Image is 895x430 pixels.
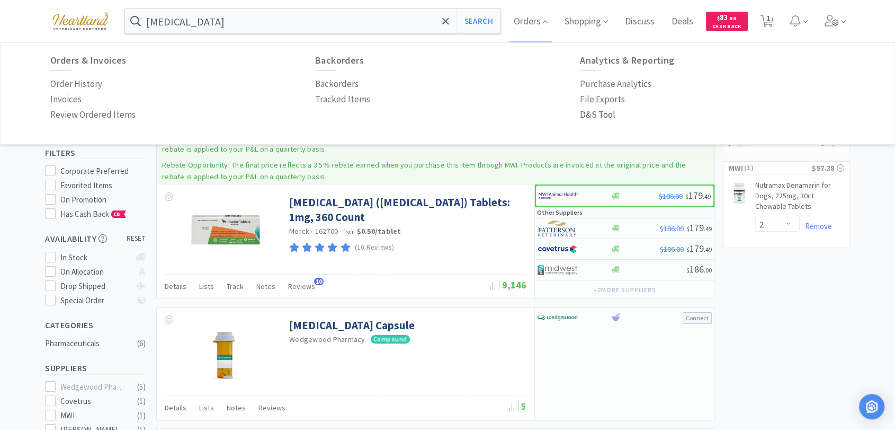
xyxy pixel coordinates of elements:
[315,92,370,107] p: Tracked Items
[580,77,651,91] p: Purchase Analytics
[50,77,102,91] p: Order History
[315,76,359,92] a: Backorders
[199,282,214,291] span: Lists
[538,221,577,236] img: f5e969b455434c6296c6d81ef179fa71_3.png
[256,282,275,291] span: Notes
[367,335,369,344] span: ·
[580,108,615,122] p: D&S Tool
[538,241,577,257] img: 77fca1acd8b6420a9015268ca798ef17_1.png
[315,226,338,236] span: 162700
[60,194,146,206] div: On Promotion
[60,251,131,264] div: In Stock
[728,15,736,22] span: . 50
[191,195,260,264] img: 938aec26772341518d1f19c6f8e8098a_181187.jpeg
[355,242,395,253] p: (10 Reviews)
[45,362,146,374] h5: Suppliers
[50,92,82,107] a: Invoices
[289,335,365,344] a: Wedgewood Pharmacy
[706,7,748,36] a: $83.50Cash Back
[165,282,186,291] span: Details
[800,221,832,231] a: Remove
[580,92,625,107] p: File Exports
[580,76,651,92] a: Purchase Analytics
[60,209,127,219] span: Has Cash Back
[712,24,741,31] span: Cash Back
[50,108,136,122] p: Review Ordered Items
[45,319,146,331] h5: Categories
[50,76,102,92] a: Order History
[580,55,845,66] h6: Analytics & Reporting
[137,381,146,393] div: ( 5 )
[621,17,659,27] a: Discuss
[60,409,126,422] div: MWI
[258,403,285,413] span: Reviews
[755,180,844,216] a: Nutramax Denamarin for Dogs, 225mg, 30ct Chewable Tablets
[45,6,116,36] img: cad7bdf275c640399d9c6e0c56f98fd2_10.png
[289,195,524,224] a: [MEDICAL_DATA] ([MEDICAL_DATA]) Tablets: 1mg, 360 Count
[314,278,324,285] span: 10
[165,403,186,413] span: Details
[315,77,359,91] p: Backorders
[45,147,146,159] h5: Filters
[199,403,214,413] span: Lists
[289,226,309,236] a: Merck
[538,262,577,278] img: 4dd14cff54a648ac9e977f0c5da9bc2e_5.png
[660,244,684,254] span: $186.00
[60,280,131,293] div: Drop Shipped
[686,225,690,233] span: $
[311,226,313,236] span: ·
[704,266,712,274] span: . 00
[717,12,736,22] span: 83
[686,266,690,274] span: $
[162,160,686,181] p: Rebate Opportunity: The final price reflects a 3.5% rebate earned when you purchase this item thr...
[457,9,500,33] button: Search
[580,92,625,107] a: File Exports
[490,279,526,291] span: 9,146
[137,337,146,350] div: ( 6 )
[685,189,711,201] span: 179
[729,162,743,174] span: MWI
[686,222,712,234] span: 179
[686,242,712,255] span: 179
[45,337,131,350] div: Pharmaceuticals
[859,394,884,419] div: Open Intercom Messenger
[339,226,342,236] span: ·
[112,211,122,217] span: CB
[227,403,246,413] span: Notes
[60,294,131,307] div: Special Order
[60,179,146,192] div: Favorited Items
[60,381,126,393] div: Wedgewood Pharmacy
[315,92,370,107] a: Tracked Items
[538,310,577,326] img: e40baf8987b14801afb1611fffac9ca4_8.png
[50,107,136,122] a: Review Ordered Items
[743,163,812,173] span: ( 1 )
[45,233,146,245] h5: Availability
[127,233,146,244] span: reset
[227,282,244,291] span: Track
[343,228,355,235] span: from
[812,162,844,174] div: $57.38
[509,400,526,413] span: 5
[704,245,712,253] span: . 49
[60,266,131,278] div: On Allocation
[357,226,401,236] strong: $0.50 / tablet
[686,263,712,275] span: 186
[659,191,683,201] span: $186.00
[137,409,146,422] div: ( 1 )
[683,312,712,324] button: Connect
[580,107,615,122] a: D&S Tool
[588,283,661,297] button: +2more suppliers
[50,92,82,107] p: Invoices
[821,139,845,146] h3: $
[703,192,711,200] span: . 49
[729,182,750,204] img: 156af16c551c48b6b3f008cd62daf879.png
[315,55,580,66] h6: Backorders
[371,335,410,344] span: Compound
[60,395,126,408] div: Covetrus
[660,224,684,233] span: $186.00
[125,9,500,33] input: Search by item, sku, manufacturer, ingredient, size...
[686,245,690,253] span: $
[539,188,578,204] img: f6b2451649754179b5b4e0c70c3f7cb0_2.png
[667,17,697,27] a: Deals
[537,207,583,217] p: Other Suppliers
